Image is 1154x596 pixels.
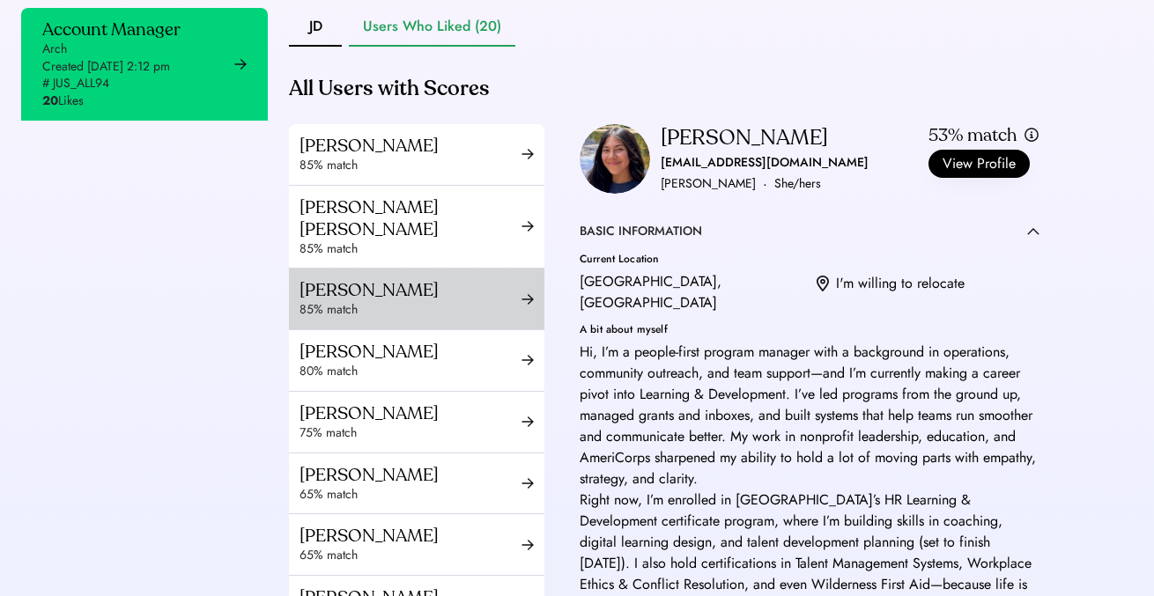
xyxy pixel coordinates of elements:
[1027,227,1039,235] img: caret-up.svg
[300,240,522,258] div: 85% match
[522,477,534,489] img: arrow-right-black.svg
[661,173,756,195] div: [PERSON_NAME]
[300,525,522,547] div: [PERSON_NAME]
[580,124,650,194] img: https%3A%2F%2F9c4076a67d41be3ea2c0407e1814dbd4.cdn.bubble.io%2Ff1748555033661x611739177471974000%...
[522,148,534,160] img: arrow-right-black.svg
[817,276,829,293] img: location.svg
[42,40,67,58] div: Arch
[522,220,534,232] img: arrow-right-black.svg
[289,8,342,47] button: JD
[300,301,522,319] div: 85% match
[300,157,522,174] div: 85% match
[580,271,803,313] div: [GEOGRAPHIC_DATA], [GEOGRAPHIC_DATA]
[42,92,84,110] div: Likes
[928,124,1017,146] div: 53% match
[42,18,181,40] div: Account Manager
[522,416,534,428] img: arrow-right-black.svg
[300,424,522,442] div: 75% match
[234,58,247,70] img: arrow-right-black.svg
[928,150,1030,178] button: View Profile
[300,135,522,157] div: [PERSON_NAME]
[522,293,534,305] img: arrow-right-black.svg
[774,173,821,195] div: She/hers
[349,8,515,47] button: Users Who Liked (20)
[300,279,522,301] div: [PERSON_NAME]
[580,254,803,264] div: Current Location
[580,223,702,240] div: BASIC INFORMATION
[522,354,534,366] img: arrow-right-black.svg
[661,124,828,152] div: [PERSON_NAME]
[836,273,965,294] div: I'm willing to relocate
[300,196,522,240] div: [PERSON_NAME] [PERSON_NAME]
[42,58,170,76] div: Created [DATE] 2:12 pm
[300,341,522,363] div: [PERSON_NAME]
[300,464,522,486] div: [PERSON_NAME]
[763,173,767,195] div: ·
[300,402,522,424] div: [PERSON_NAME]
[1024,127,1039,143] img: info.svg
[300,486,522,504] div: 65% match
[522,539,534,551] img: arrow-right-black.svg
[42,92,58,109] strong: 20
[289,75,490,103] div: All Users with Scores
[580,324,1039,335] div: A bit about myself
[300,547,522,564] div: 65% match
[42,75,109,92] div: # JUS_ALL94
[300,363,522,380] div: 80% match
[661,152,869,173] div: [EMAIL_ADDRESS][DOMAIN_NAME]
